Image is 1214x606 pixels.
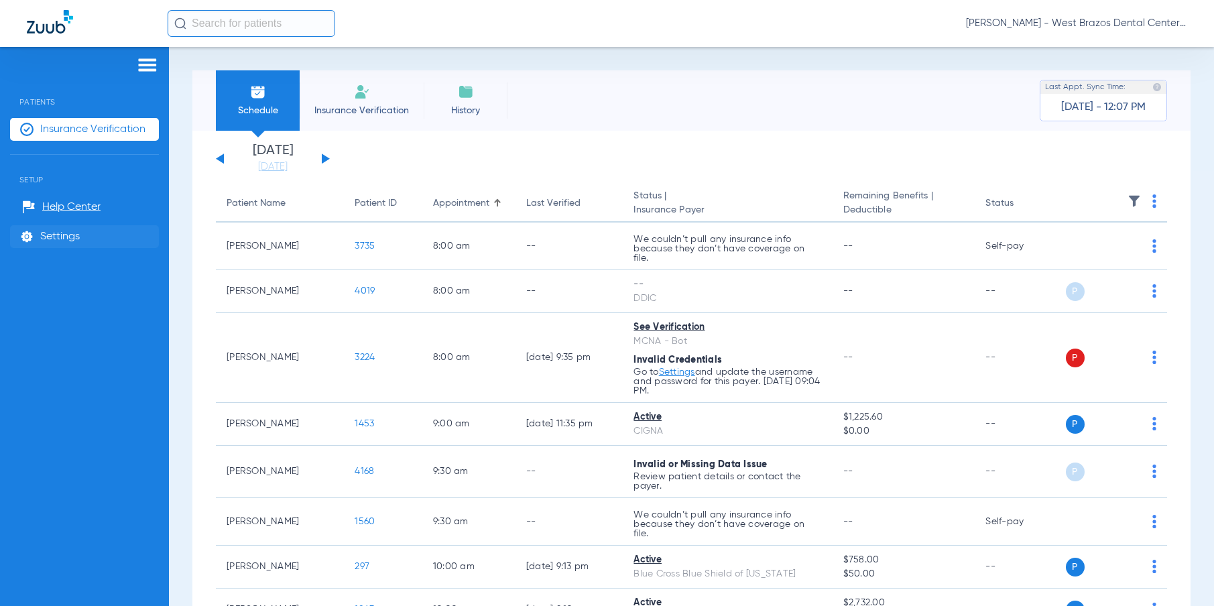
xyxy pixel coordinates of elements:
[633,472,821,491] p: Review patient details or contact the payer.
[1152,560,1156,573] img: group-dot-blue.svg
[216,403,344,446] td: [PERSON_NAME]
[975,498,1065,546] td: Self-pay
[355,196,397,210] div: Patient ID
[843,203,965,217] span: Deductible
[422,313,515,403] td: 8:00 AM
[354,84,370,100] img: Manual Insurance Verification
[10,155,159,184] span: Setup
[250,84,266,100] img: Schedule
[355,196,412,210] div: Patient ID
[1152,194,1156,208] img: group-dot-blue.svg
[1128,194,1141,208] img: filter.svg
[10,77,159,107] span: Patients
[355,467,374,476] span: 4168
[233,160,313,174] a: [DATE]
[659,367,695,377] a: Settings
[227,196,333,210] div: Patient Name
[355,241,375,251] span: 3735
[515,498,623,546] td: --
[843,241,853,251] span: --
[975,223,1065,270] td: Self-pay
[843,286,853,296] span: --
[633,203,821,217] span: Insurance Payer
[1152,515,1156,528] img: group-dot-blue.svg
[975,270,1065,313] td: --
[1066,349,1085,367] span: P
[843,410,965,424] span: $1,225.60
[174,17,186,29] img: Search Icon
[226,104,290,117] span: Schedule
[422,270,515,313] td: 8:00 AM
[458,84,474,100] img: History
[1152,351,1156,364] img: group-dot-blue.svg
[633,424,821,438] div: CIGNA
[433,196,489,210] div: Appointment
[216,270,344,313] td: [PERSON_NAME]
[1066,415,1085,434] span: P
[526,196,612,210] div: Last Verified
[633,278,821,292] div: --
[633,320,821,335] div: See Verification
[633,410,821,424] div: Active
[42,200,101,214] span: Help Center
[633,567,821,581] div: Blue Cross Blue Shield of [US_STATE]
[515,270,623,313] td: --
[216,498,344,546] td: [PERSON_NAME]
[843,567,965,581] span: $50.00
[216,446,344,498] td: [PERSON_NAME]
[843,424,965,438] span: $0.00
[1066,558,1085,577] span: P
[40,123,145,136] span: Insurance Verification
[355,419,374,428] span: 1453
[422,403,515,446] td: 9:00 AM
[355,517,375,526] span: 1560
[355,562,369,571] span: 297
[843,553,965,567] span: $758.00
[515,546,623,589] td: [DATE] 9:13 PM
[975,313,1065,403] td: --
[633,335,821,349] div: MCNA - Bot
[422,223,515,270] td: 8:00 AM
[216,313,344,403] td: [PERSON_NAME]
[1152,239,1156,253] img: group-dot-blue.svg
[310,104,414,117] span: Insurance Verification
[843,467,853,476] span: --
[1061,101,1146,114] span: [DATE] - 12:07 PM
[1066,282,1085,301] span: P
[1152,284,1156,298] img: group-dot-blue.svg
[1152,417,1156,430] img: group-dot-blue.svg
[515,313,623,403] td: [DATE] 9:35 PM
[633,510,821,538] p: We couldn’t pull any insurance info because they don’t have coverage on file.
[22,200,101,214] a: Help Center
[1152,465,1156,478] img: group-dot-blue.svg
[433,196,505,210] div: Appointment
[422,446,515,498] td: 9:30 AM
[355,353,375,362] span: 3224
[515,223,623,270] td: --
[1066,463,1085,481] span: P
[633,235,821,263] p: We couldn’t pull any insurance info because they don’t have coverage on file.
[633,355,722,365] span: Invalid Credentials
[515,403,623,446] td: [DATE] 11:35 PM
[233,144,313,174] li: [DATE]
[633,367,821,396] p: Go to and update the username and password for this payer. [DATE] 09:04 PM.
[633,292,821,306] div: DDIC
[633,553,821,567] div: Active
[515,446,623,498] td: --
[1045,80,1126,94] span: Last Appt. Sync Time:
[966,17,1187,30] span: [PERSON_NAME] - West Brazos Dental Center [GEOGRAPHIC_DATA]
[434,104,497,117] span: History
[355,286,375,296] span: 4019
[168,10,335,37] input: Search for patients
[633,460,767,469] span: Invalid or Missing Data Issue
[422,498,515,546] td: 9:30 AM
[975,446,1065,498] td: --
[975,403,1065,446] td: --
[227,196,286,210] div: Patient Name
[422,546,515,589] td: 10:00 AM
[216,223,344,270] td: [PERSON_NAME]
[843,517,853,526] span: --
[623,185,832,223] th: Status |
[975,185,1065,223] th: Status
[27,10,73,34] img: Zuub Logo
